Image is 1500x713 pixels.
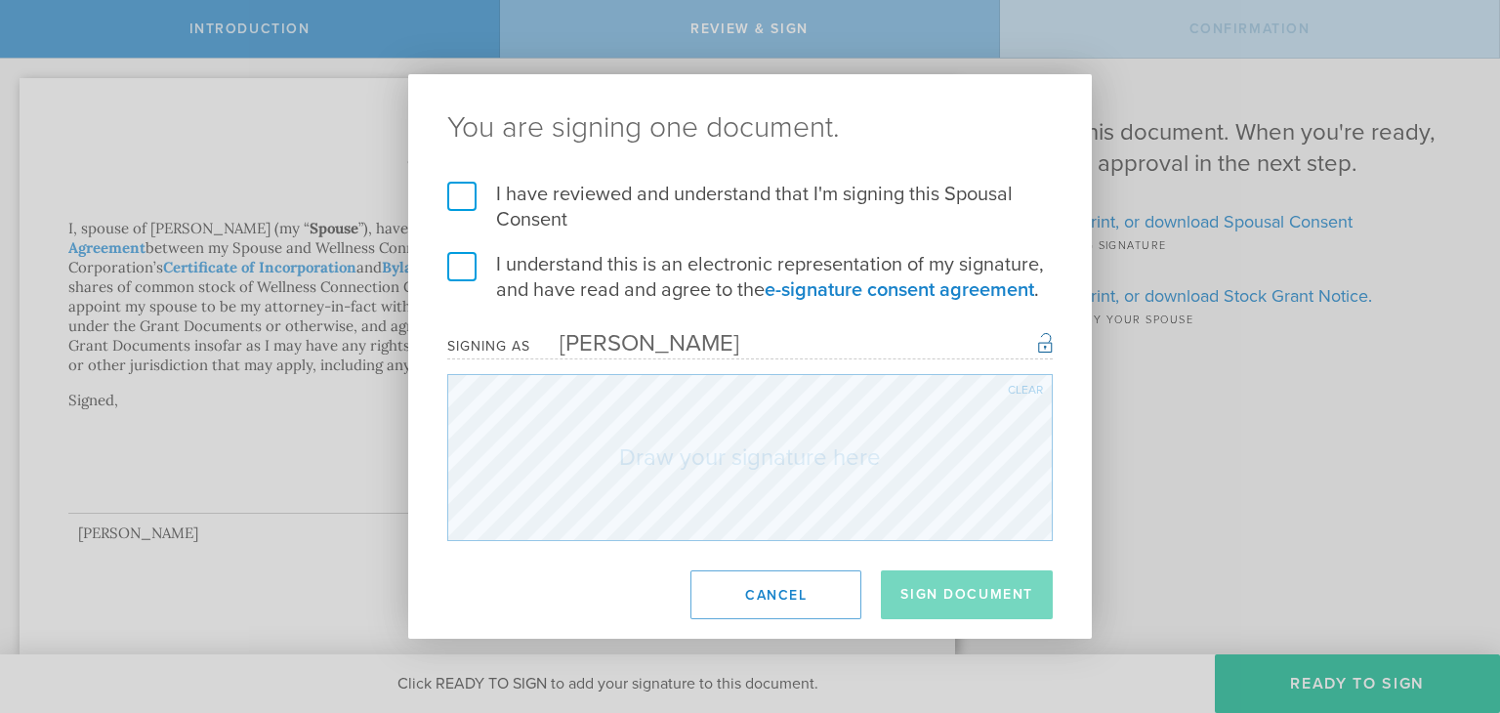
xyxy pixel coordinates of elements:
[447,338,530,355] div: Signing as
[881,570,1053,619] button: Sign Document
[690,570,861,619] button: Cancel
[765,278,1034,302] a: e-signature consent agreement
[530,329,739,357] div: [PERSON_NAME]
[447,252,1053,303] label: I understand this is an electronic representation of my signature, and have read and agree to the .
[1402,561,1500,654] iframe: Chat Widget
[447,113,1053,143] ng-pluralize: You are signing one document.
[447,182,1053,232] label: I have reviewed and understand that I'm signing this Spousal Consent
